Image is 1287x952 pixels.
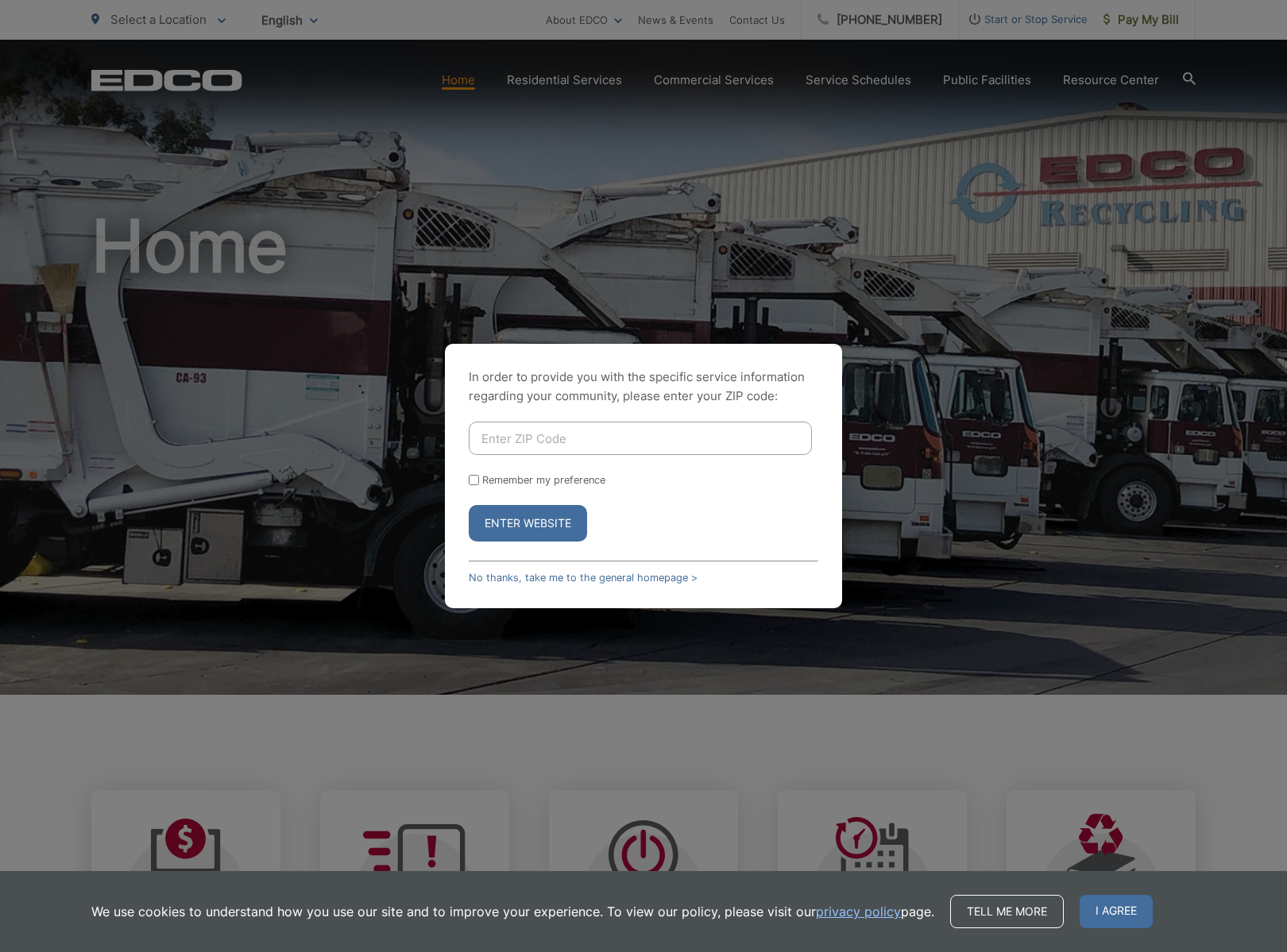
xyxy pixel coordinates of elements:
[950,895,1064,928] a: Tell me more
[482,474,605,486] label: Remember my preference
[469,572,698,584] a: No thanks, take me to the general homepage >
[1080,895,1153,928] span: I agree
[469,505,587,542] button: Enter Website
[91,902,934,921] p: We use cookies to understand how you use our site and to improve your experience. To view our pol...
[469,368,818,406] p: In order to provide you with the specific service information regarding your community, please en...
[469,422,812,455] input: Enter ZIP Code
[816,902,901,921] a: privacy policy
